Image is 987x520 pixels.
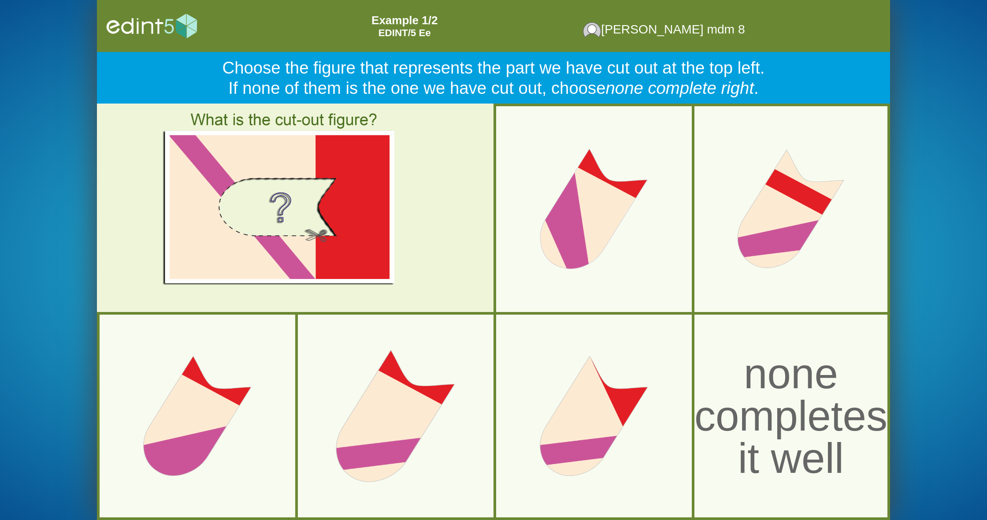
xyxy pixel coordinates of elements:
[694,353,887,479] div: none completes it well
[583,22,745,38] div: Person that is taken the test
[583,22,601,37] img: alumnogenerico.svg
[422,14,438,27] span: 1/2
[371,14,419,27] span: Example
[606,78,754,97] i: none complete right
[371,27,438,39] div: item: 5EeE1
[102,5,202,47] img: logo_edint5_num_blanco.svg
[352,14,438,39] div: item: 5EeE1
[103,58,885,98] div: Choose the figure that represents the part we have cut out at the top left. If none of them is th...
